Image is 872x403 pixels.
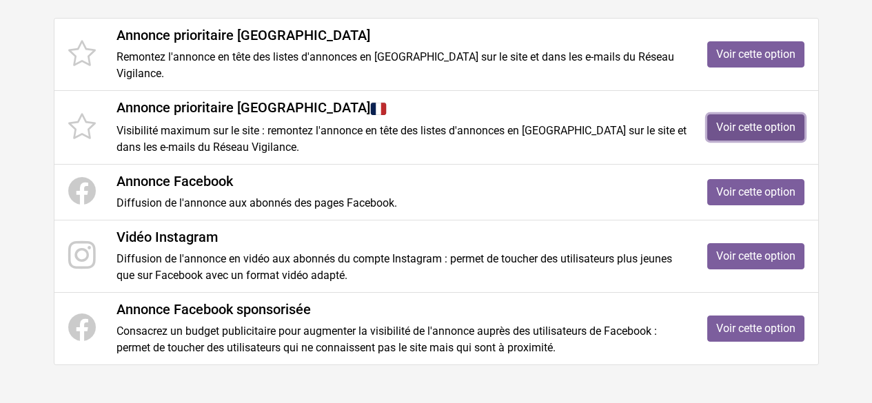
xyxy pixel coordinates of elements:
[116,195,687,211] p: Diffusion de l'annonce aux abonnés des pages Facebook.
[116,99,687,117] h4: Annonce prioritaire [GEOGRAPHIC_DATA]
[707,316,804,342] a: Voir cette option
[116,251,687,284] p: Diffusion de l'annonce en vidéo aux abonnés du compte Instagram : permet de toucher des utilisate...
[116,301,687,318] h4: Annonce Facebook sponsorisée
[116,173,687,189] h4: Annonce Facebook
[116,229,687,245] h4: Vidéo Instagram
[116,323,687,356] p: Consacrez un budget publicitaire pour augmenter la visibilité de l'annonce auprès des utilisateur...
[116,123,687,156] p: Visibilité maximum sur le site : remontez l'annonce en tête des listes d'annonces en [GEOGRAPHIC_...
[707,179,804,205] a: Voir cette option
[707,114,804,141] a: Voir cette option
[116,49,687,82] p: Remontez l'annonce en tête des listes d'annonces en [GEOGRAPHIC_DATA] sur le site et dans les e-m...
[707,243,804,269] a: Voir cette option
[707,41,804,68] a: Voir cette option
[116,27,687,43] h4: Annonce prioritaire [GEOGRAPHIC_DATA]
[370,101,387,117] img: France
